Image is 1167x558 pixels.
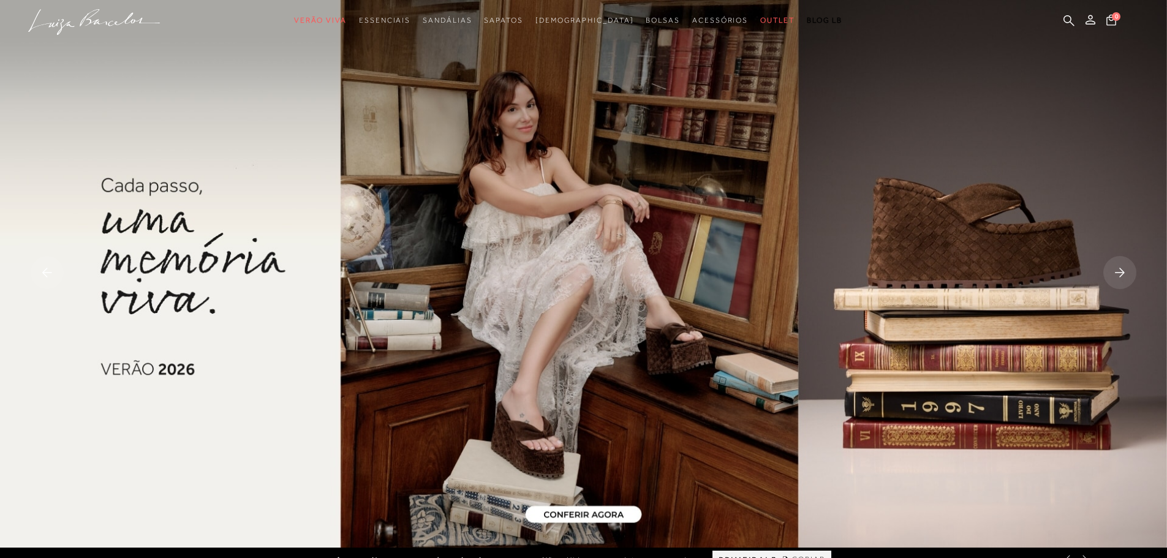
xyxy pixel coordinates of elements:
span: Verão Viva [294,16,347,25]
span: Sapatos [484,16,523,25]
span: Acessórios [692,16,748,25]
a: noSubCategoriesText [359,9,410,32]
a: BLOG LB [807,9,842,32]
a: noSubCategoriesText [484,9,523,32]
span: Essenciais [359,16,410,25]
a: noSubCategoriesText [646,9,680,32]
button: 0 [1103,13,1120,30]
a: noSubCategoriesText [535,9,634,32]
span: [DEMOGRAPHIC_DATA] [535,16,634,25]
span: Sandálias [423,16,472,25]
span: Bolsas [646,16,680,25]
span: Outlet [760,16,795,25]
a: noSubCategoriesText [692,9,748,32]
a: noSubCategoriesText [760,9,795,32]
span: BLOG LB [807,16,842,25]
a: noSubCategoriesText [294,9,347,32]
a: noSubCategoriesText [423,9,472,32]
span: 0 [1112,12,1120,21]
